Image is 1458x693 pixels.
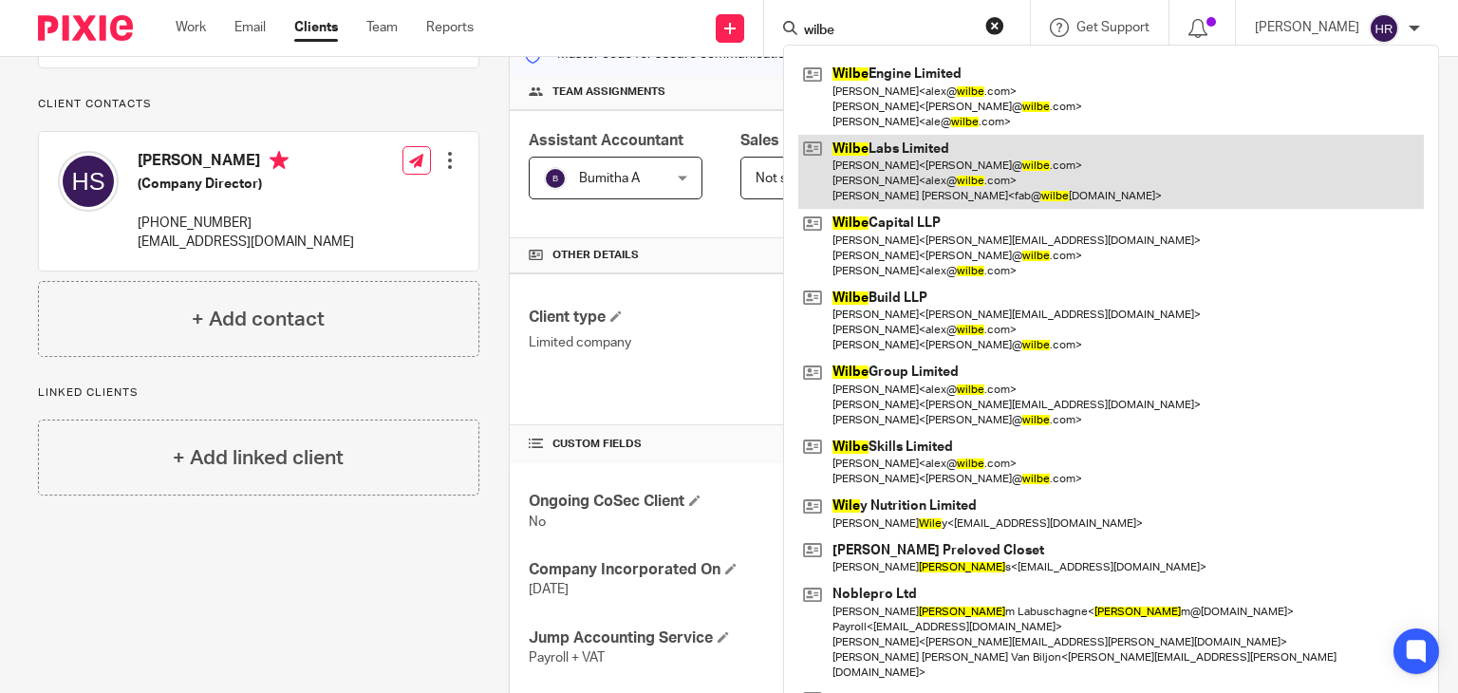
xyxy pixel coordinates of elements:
input: Search [802,23,973,40]
span: Team assignments [552,84,665,100]
h4: CUSTOM FIELDS [529,437,964,452]
span: Sales Person [740,133,834,148]
span: No [529,515,546,529]
button: Clear [985,16,1004,35]
h4: Company Incorporated On [529,560,964,580]
a: Clients [294,18,338,37]
span: Not selected [756,172,832,185]
img: svg%3E [1369,13,1399,44]
h4: Jump Accounting Service [529,628,964,648]
a: Reports [426,18,474,37]
p: [PHONE_NUMBER] [138,214,354,233]
a: Email [234,18,266,37]
img: svg%3E [58,151,119,212]
h4: [PERSON_NAME] [138,151,354,175]
a: Team [366,18,398,37]
img: svg%3E [544,167,567,190]
p: [EMAIL_ADDRESS][DOMAIN_NAME] [138,233,354,252]
h4: + Add linked client [173,443,344,473]
span: Assistant Accountant [529,133,683,148]
h4: Ongoing CoSec Client [529,492,964,512]
a: Work [176,18,206,37]
p: Linked clients [38,385,479,401]
p: [PERSON_NAME] [1255,18,1359,37]
i: Primary [270,151,289,170]
span: Payroll + VAT [529,651,605,665]
span: [DATE] [529,583,569,596]
span: Get Support [1076,21,1150,34]
h4: Client type [529,308,964,328]
span: Other details [552,248,639,263]
h5: (Company Director) [138,175,354,194]
span: Bumitha A [579,172,640,185]
p: Limited company [529,333,964,352]
img: Pixie [38,15,133,41]
h4: + Add contact [192,305,325,334]
p: Client contacts [38,97,479,112]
